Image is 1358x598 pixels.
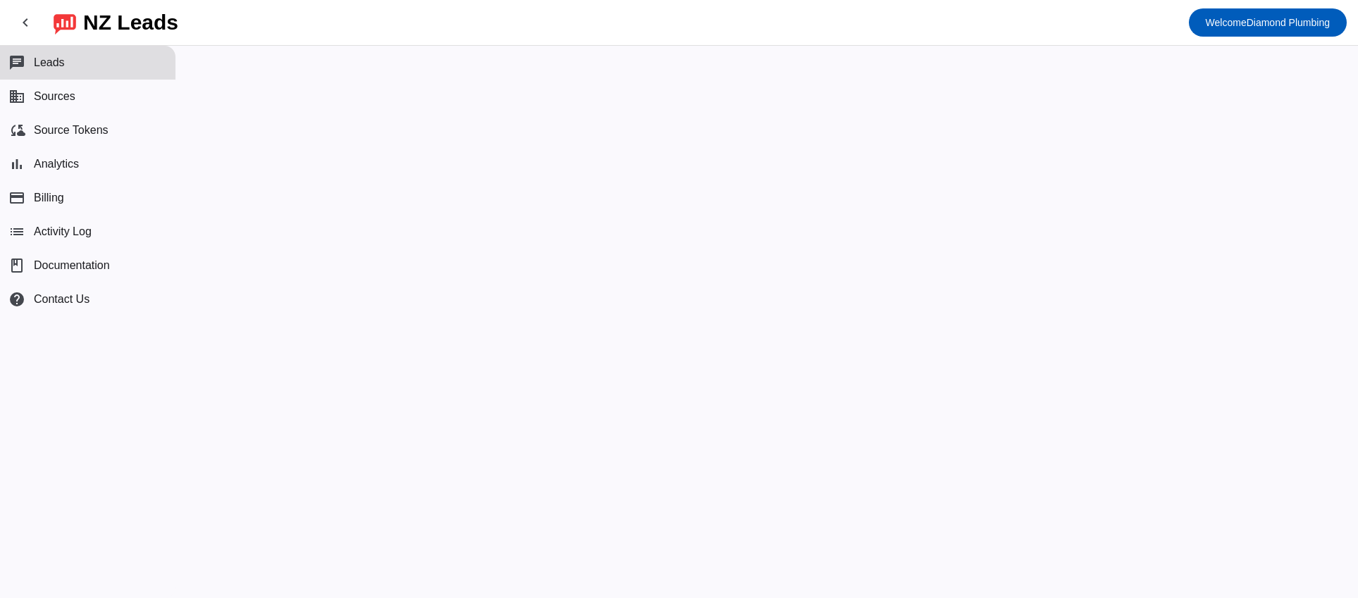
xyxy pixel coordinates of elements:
[34,259,110,272] span: Documentation
[34,158,79,170] span: Analytics
[8,122,25,139] mat-icon: cloud_sync
[8,291,25,308] mat-icon: help
[8,223,25,240] mat-icon: list
[8,54,25,71] mat-icon: chat
[54,11,76,35] img: logo
[34,90,75,103] span: Sources
[34,124,109,137] span: Source Tokens
[34,293,89,306] span: Contact Us
[34,192,64,204] span: Billing
[34,225,92,238] span: Activity Log
[8,156,25,173] mat-icon: bar_chart
[1206,17,1247,28] span: Welcome
[8,189,25,206] mat-icon: payment
[8,257,25,274] span: book
[17,14,34,31] mat-icon: chevron_left
[1189,8,1347,37] button: WelcomeDiamond Plumbing
[34,56,65,69] span: Leads
[8,88,25,105] mat-icon: business
[1206,13,1330,32] span: Diamond Plumbing
[83,13,178,32] div: NZ Leads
